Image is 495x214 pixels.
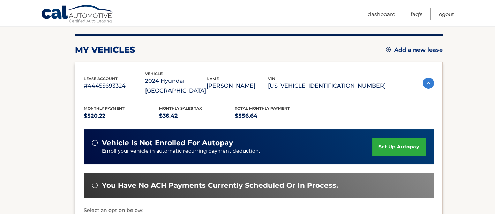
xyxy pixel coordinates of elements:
[207,81,268,91] p: [PERSON_NAME]
[102,147,373,155] p: Enroll your vehicle in automatic recurring payment deduction.
[41,5,114,25] a: Cal Automotive
[268,81,386,91] p: [US_VEHICLE_IDENTIFICATION_NUMBER]
[84,106,125,111] span: Monthly Payment
[368,8,396,20] a: Dashboard
[235,111,310,121] p: $556.64
[92,183,98,188] img: alert-white.svg
[84,76,118,81] span: lease account
[235,106,290,111] span: Total Monthly Payment
[145,71,163,76] span: vehicle
[145,76,207,96] p: 2024 Hyundai [GEOGRAPHIC_DATA]
[268,76,275,81] span: vin
[386,46,443,53] a: Add a new lease
[92,140,98,146] img: alert-white.svg
[75,45,135,55] h2: my vehicles
[102,139,233,147] span: vehicle is not enrolled for autopay
[411,8,422,20] a: FAQ's
[84,111,159,121] p: $520.22
[159,111,235,121] p: $36.42
[386,47,391,52] img: add.svg
[102,181,338,190] span: You have no ACH payments currently scheduled or in process.
[159,106,202,111] span: Monthly sales Tax
[84,81,145,91] p: #44455693324
[372,138,425,156] a: set up autopay
[437,8,454,20] a: Logout
[423,78,434,89] img: accordion-active.svg
[207,76,219,81] span: name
